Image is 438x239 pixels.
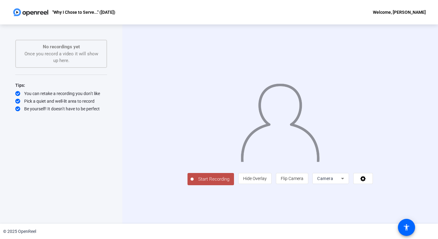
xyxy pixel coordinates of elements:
[276,173,308,184] button: Flip Camera
[281,176,303,181] span: Flip Camera
[403,224,410,231] mat-icon: accessibility
[317,176,333,181] span: Camera
[52,9,115,16] p: "Why I Chose to Serve..." ([DATE])
[12,6,49,18] img: OpenReel logo
[15,82,107,89] div: Tips:
[22,43,100,64] div: Once you record a video it will show up here.
[3,228,36,235] div: © 2025 OpenReel
[194,176,234,183] span: Start Recording
[238,173,272,184] button: Hide Overlay
[243,176,267,181] span: Hide Overlay
[187,173,234,185] button: Start Recording
[15,90,107,97] div: You can retake a recording you don’t like
[240,79,320,162] img: overlay
[22,43,100,50] p: No recordings yet
[373,9,426,16] div: Welcome, [PERSON_NAME]
[15,98,107,104] div: Pick a quiet and well-lit area to record
[15,106,107,112] div: Be yourself! It doesn’t have to be perfect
